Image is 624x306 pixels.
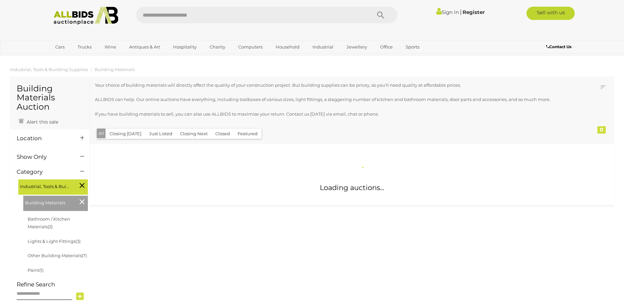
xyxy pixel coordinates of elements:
[17,116,60,126] a: Alert this sale
[125,42,164,52] a: Antiques & Art
[17,135,70,142] h4: Location
[95,110,561,118] p: If you have building materials to sell, you can also use ALLBIDS to maximise your return. Contact...
[97,129,106,138] button: All
[95,67,135,72] a: Building Materials
[597,126,606,134] div: 0
[25,197,75,207] span: Building Materials
[73,42,96,52] a: Trucks
[463,9,485,15] a: Register
[205,42,230,52] a: Charity
[376,42,397,52] a: Office
[28,253,87,258] a: Other Building Materials(7)
[320,183,384,192] span: Loading auctions...
[526,7,575,20] a: Sell with us
[308,42,338,52] a: Industrial
[401,42,424,52] a: Sports
[28,239,81,244] a: Lights & Light Fittings(3)
[211,129,234,139] button: Closed
[50,7,122,25] img: Allbids.com.au
[169,42,201,52] a: Hospitality
[25,119,58,125] span: Alert this sale
[20,181,70,190] span: Industrial, Tools & Building Supplies
[145,129,176,139] button: Just Listed
[51,52,107,63] a: [GEOGRAPHIC_DATA]
[100,42,120,52] a: Wine
[17,84,83,112] h1: Building Materials Auction
[234,129,262,139] button: Featured
[76,239,81,244] span: (3)
[17,154,70,160] h4: Show Only
[95,96,561,103] p: ALLBIDS can help. Our online auctions have everything, including toolboxes of various sizes, ligh...
[234,42,267,52] a: Computers
[17,281,88,288] h4: Refine Search
[436,9,459,15] a: Sign In
[39,267,44,273] span: (1)
[105,129,145,139] button: Closing [DATE]
[48,224,53,229] span: (2)
[546,43,573,51] a: Contact Us
[82,253,87,258] span: (7)
[28,267,44,273] a: Paint(1)
[176,129,212,139] button: Closing Next
[546,44,571,49] b: Contact Us
[364,7,397,23] button: Search
[10,67,88,72] a: Industrial, Tools & Building Supplies
[17,169,70,175] h4: Category
[28,216,70,229] a: Bathroom / Kitchen Materials(2)
[51,42,69,52] a: Cars
[95,81,561,89] p: Your choice of building materials will directly affect the quality of your construction project. ...
[460,8,462,16] span: |
[342,42,371,52] a: Jewellery
[271,42,304,52] a: Household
